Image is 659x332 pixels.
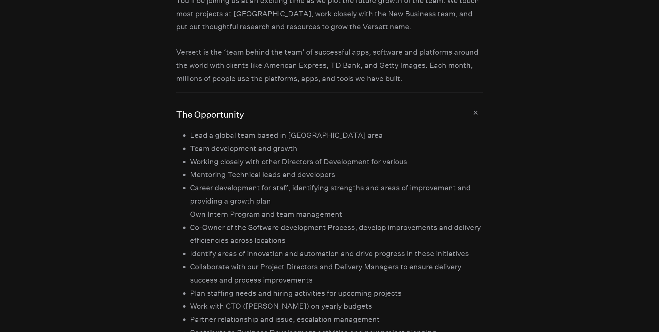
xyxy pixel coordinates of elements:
[190,260,483,287] li: Collaborate with our Project Directors and Delivery Managers to ensure delivery success and proce...
[176,46,483,85] p: Versett is the ‘team behind the team’ of successful apps, software and platforms around the world...
[190,313,483,326] li: Partner relationship and issue, escalation management
[190,287,483,300] li: Plan staffing needs and hiring activities for upcoming projects
[190,300,483,313] li: Work with CTO ([PERSON_NAME]) on yearly budgets
[190,168,483,181] li: Mentoring Technical leads and developers
[176,93,483,129] button: The Opportunity
[190,142,483,155] li: Team development and growth
[190,129,483,142] li: Lead a global team based in [GEOGRAPHIC_DATA] area
[190,181,483,221] li: Career development for staff, identifying strengths and areas of improvement and providing a grow...
[190,155,483,168] li: Working closely with other Directors of Development for various
[190,221,483,247] li: Co-Owner of the Software development Process, develop improvements and delivery efficiencies acro...
[190,247,483,260] li: Identify areas of innovation and automation and drive progress in these initiatives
